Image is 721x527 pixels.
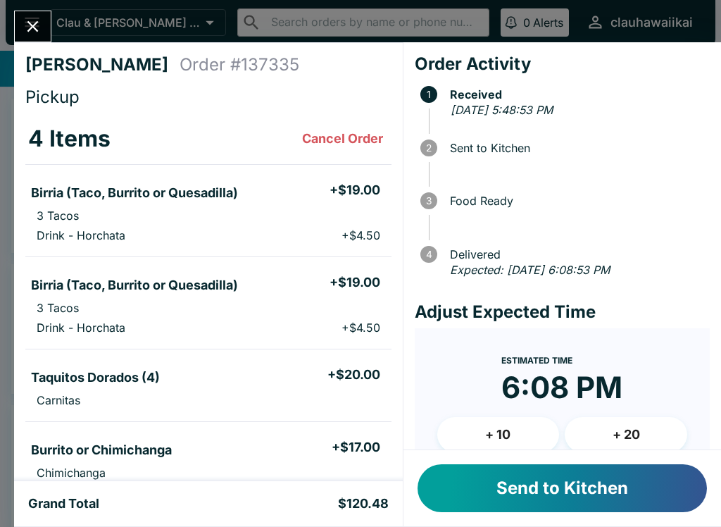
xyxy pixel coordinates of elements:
[37,209,79,223] p: 3 Tacos
[25,87,80,107] span: Pickup
[37,321,125,335] p: Drink - Horchata
[330,182,380,199] h5: + $19.00
[425,249,432,260] text: 4
[332,439,380,456] h5: + $17.00
[437,417,560,452] button: + 10
[37,228,125,242] p: Drink - Horchata
[31,442,172,459] h5: Burrito or Chimichanga
[451,103,553,117] em: [DATE] 5:48:53 PM
[37,301,79,315] p: 3 Tacos
[443,194,710,207] span: Food Ready
[180,54,299,75] h4: Order # 137335
[341,228,380,242] p: + $4.50
[501,369,622,406] time: 6:08 PM
[37,393,80,407] p: Carnitas
[443,248,710,261] span: Delivered
[415,302,710,323] h4: Adjust Expected Time
[28,125,111,153] h3: 4 Items
[426,195,432,206] text: 3
[341,321,380,335] p: + $4.50
[37,466,106,480] p: Chimichanga
[31,185,238,201] h5: Birria (Taco, Burrito or Quesadilla)
[418,464,707,512] button: Send to Kitchen
[327,366,380,383] h5: + $20.00
[31,277,238,294] h5: Birria (Taco, Burrito or Quesadilla)
[443,142,710,154] span: Sent to Kitchen
[25,54,180,75] h4: [PERSON_NAME]
[501,355,572,366] span: Estimated Time
[443,88,710,101] span: Received
[450,263,610,277] em: Expected: [DATE] 6:08:53 PM
[15,11,51,42] button: Close
[415,54,710,75] h4: Order Activity
[427,89,431,100] text: 1
[338,495,389,512] h5: $120.48
[426,142,432,154] text: 2
[565,417,687,452] button: + 20
[31,369,160,386] h5: Taquitos Dorados (4)
[330,274,380,291] h5: + $19.00
[28,495,99,512] h5: Grand Total
[296,125,389,153] button: Cancel Order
